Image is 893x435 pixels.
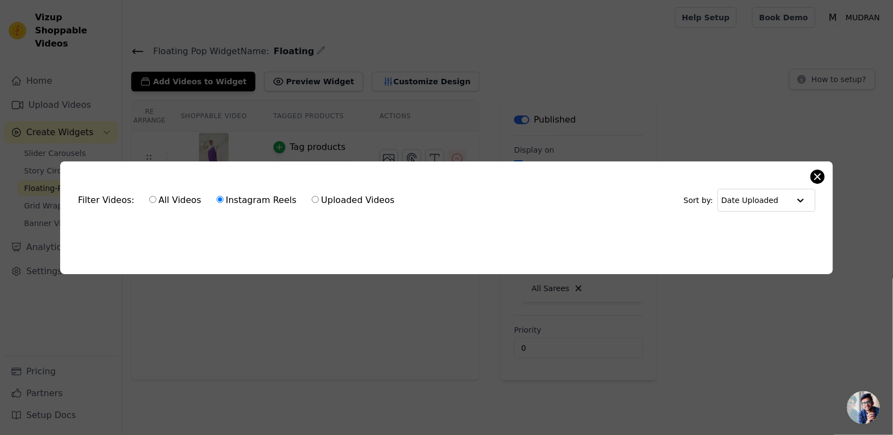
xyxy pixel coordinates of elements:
[216,193,297,207] label: Instagram Reels
[684,189,815,212] div: Sort by:
[811,170,824,183] button: Close modal
[847,391,880,424] div: Open chat
[149,193,202,207] label: All Videos
[78,188,400,213] div: Filter Videos:
[311,193,395,207] label: Uploaded Videos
